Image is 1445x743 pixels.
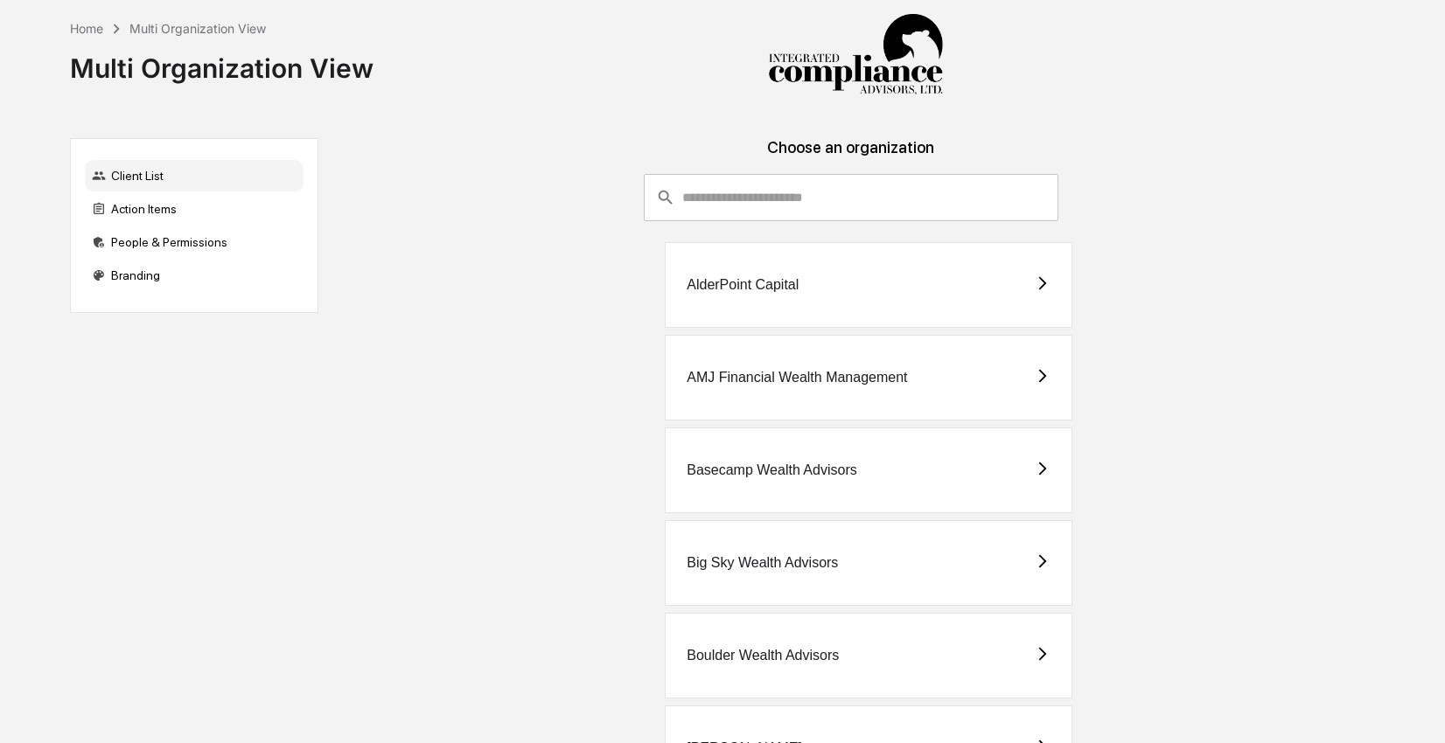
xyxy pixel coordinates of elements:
div: People & Permissions [85,226,304,258]
div: Basecamp Wealth Advisors [687,462,856,478]
div: Action Items [85,193,304,225]
div: Big Sky Wealth Advisors [687,555,838,571]
div: Multi Organization View [70,38,373,84]
div: Multi Organization View [129,21,266,36]
div: Client List [85,160,304,191]
div: Choose an organization [332,138,1371,174]
img: Integrated Compliance Advisors [768,14,943,96]
div: Branding [85,260,304,291]
div: AMJ Financial Wealth Management [687,370,907,385]
div: Boulder Wealth Advisors [687,648,839,663]
div: AlderPoint Capital [687,277,799,293]
div: consultant-dashboard__filter-organizations-search-bar [644,174,1059,221]
div: Home [70,21,103,36]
